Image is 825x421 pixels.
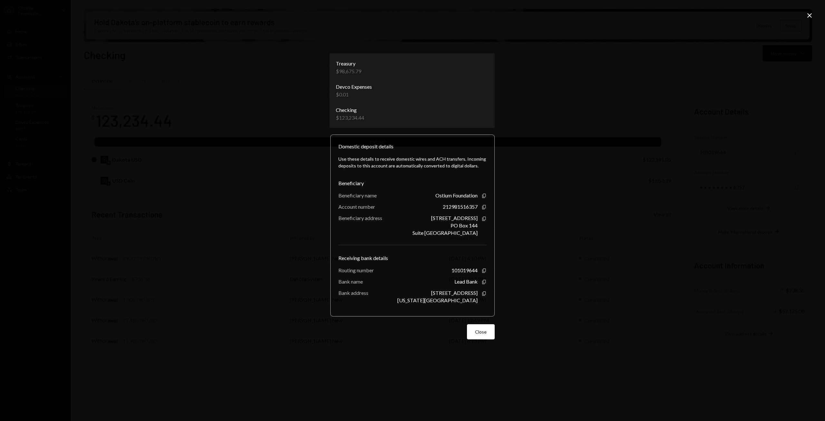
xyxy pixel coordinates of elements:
div: Domestic deposit details [338,143,393,150]
div: Devco Expenses [336,83,372,91]
button: Close [467,324,495,339]
div: Use these details to receive domestic wires and ACH transfers. Incoming deposits to this account ... [338,155,487,169]
div: Beneficiary address [338,215,382,221]
div: [US_STATE][GEOGRAPHIC_DATA] [397,297,478,303]
div: $123,234.44 [336,114,364,122]
div: Routing number [338,267,374,273]
div: Ostium Foundation [435,192,478,198]
div: Bank address [338,290,368,296]
div: Beneficiary [338,179,487,187]
div: [STREET_ADDRESS] [431,290,478,296]
div: 212981516357 [443,204,478,210]
div: 101019644 [451,267,478,273]
div: [STREET_ADDRESS] [431,215,478,221]
div: $98,675.79 [336,67,361,75]
div: Treasury [336,60,361,67]
div: Receiving bank details [338,254,487,262]
div: Account number [338,204,375,210]
div: Bank name [338,278,363,285]
div: Suite [GEOGRAPHIC_DATA] [412,230,478,236]
div: PO Box 144 [451,222,478,228]
div: Lead Bank [454,278,478,285]
div: Beneficiary name [338,192,377,198]
div: $0.01 [336,91,372,98]
div: Checking [336,106,364,114]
